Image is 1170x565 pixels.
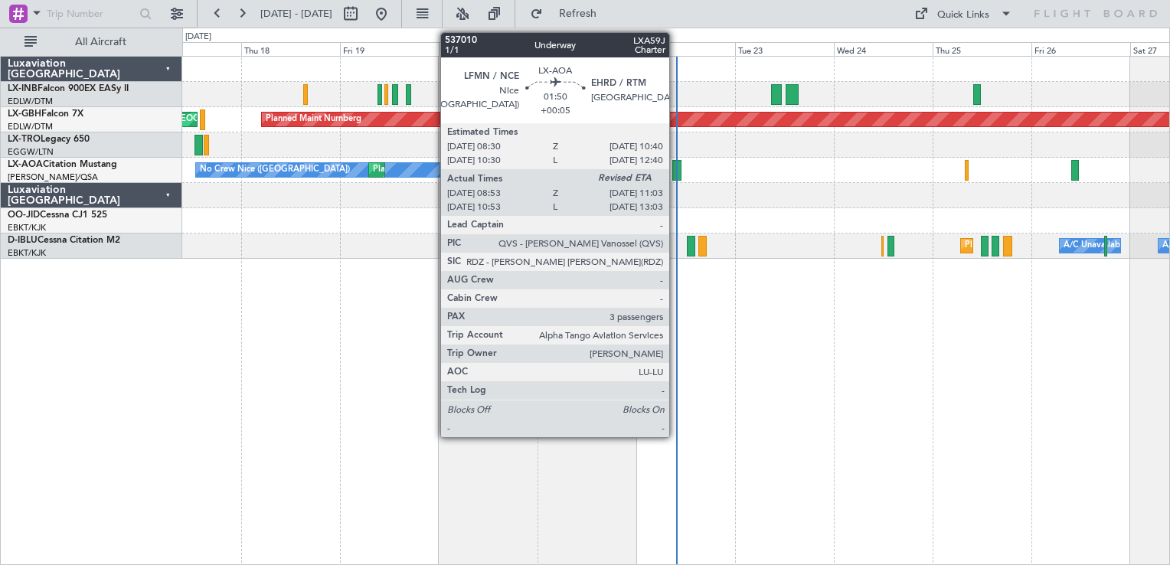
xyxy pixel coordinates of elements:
[8,109,83,119] a: LX-GBHFalcon 7X
[8,222,46,234] a: EBKT/KJK
[142,42,241,56] div: Wed 17
[523,2,615,26] button: Refresh
[47,2,135,25] input: Trip Number
[241,42,340,56] div: Thu 18
[933,42,1031,56] div: Thu 25
[546,8,610,19] span: Refresh
[340,42,439,56] div: Fri 19
[8,236,38,245] span: D-IBLU
[8,84,129,93] a: LX-INBFalcon 900EX EASy II
[8,160,43,169] span: LX-AOA
[17,30,166,54] button: All Aircraft
[1031,42,1130,56] div: Fri 26
[200,158,350,181] div: No Crew Nice ([GEOGRAPHIC_DATA])
[8,146,54,158] a: EGGW/LTN
[636,42,735,56] div: Mon 22
[8,135,41,144] span: LX-TRO
[185,31,211,44] div: [DATE]
[907,2,1020,26] button: Quick Links
[8,211,107,220] a: OO-JIDCessna CJ1 525
[439,42,538,56] div: Sat 20
[8,135,90,144] a: LX-TROLegacy 650
[8,84,38,93] span: LX-INB
[373,158,544,181] div: Planned Maint Nice ([GEOGRAPHIC_DATA])
[40,37,162,47] span: All Aircraft
[8,109,41,119] span: LX-GBH
[8,160,117,169] a: LX-AOACitation Mustang
[260,7,332,21] span: [DATE] - [DATE]
[8,171,98,183] a: [PERSON_NAME]/QSA
[834,42,933,56] div: Wed 24
[8,236,120,245] a: D-IBLUCessna Citation M2
[735,42,834,56] div: Tue 23
[266,108,361,131] div: Planned Maint Nurnberg
[937,8,989,23] div: Quick Links
[8,96,53,107] a: EDLW/DTM
[8,121,53,132] a: EDLW/DTM
[8,247,46,259] a: EBKT/KJK
[8,211,40,220] span: OO-JID
[965,234,1136,257] div: Planned Maint Nice ([GEOGRAPHIC_DATA])
[538,42,636,56] div: Sun 21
